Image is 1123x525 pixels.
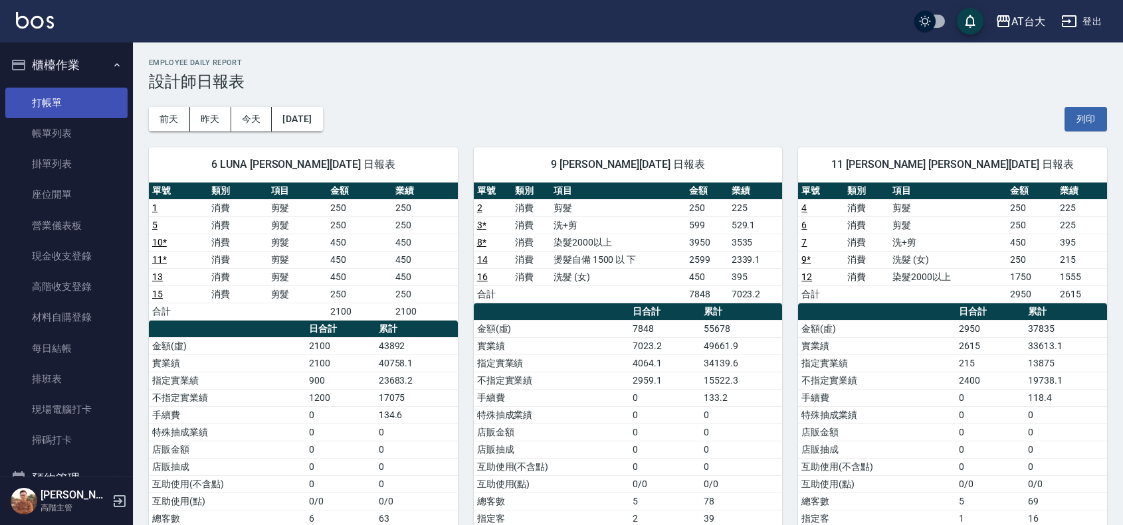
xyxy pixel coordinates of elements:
td: 消費 [208,234,267,251]
td: 2599 [686,251,728,268]
td: 450 [392,251,457,268]
td: 金額(虛) [149,337,306,354]
td: 不指定實業績 [149,389,306,406]
td: 37835 [1025,320,1107,337]
td: 3950 [686,234,728,251]
td: 消費 [844,251,890,268]
td: 消費 [512,199,550,216]
table: a dense table [798,183,1107,303]
td: 2100 [392,303,457,320]
td: 0 [700,406,782,423]
a: 15 [152,289,163,299]
td: 0 [956,406,1025,423]
td: 118.4 [1025,389,1107,406]
td: 225 [728,199,783,216]
td: 消費 [208,216,267,234]
td: 洗+剪 [550,216,686,234]
a: 5 [152,220,157,230]
td: 2950 [956,320,1025,337]
div: AT台大 [1011,13,1045,30]
th: 日合計 [629,303,700,321]
td: 2100 [306,354,375,372]
td: 250 [327,199,392,216]
td: 0 [629,389,700,406]
td: 7023.2 [728,285,783,303]
td: 消費 [208,268,267,285]
td: 0 [956,389,1025,406]
td: 消費 [512,268,550,285]
td: 0 [629,406,700,423]
th: 日合計 [956,303,1025,321]
td: 消費 [844,268,890,285]
a: 營業儀表板 [5,210,128,241]
td: 消費 [844,234,890,251]
th: 日合計 [306,321,375,338]
td: 133.2 [700,389,782,406]
td: 134.6 [375,406,458,423]
td: 0 [700,423,782,441]
td: 1555 [1057,268,1107,285]
th: 類別 [208,183,267,200]
td: 2615 [1057,285,1107,303]
td: 250 [686,199,728,216]
a: 座位開單 [5,179,128,210]
th: 金額 [327,183,392,200]
td: 實業績 [149,354,306,372]
a: 現場電腦打卡 [5,394,128,425]
td: 250 [1007,199,1057,216]
table: a dense table [474,183,783,303]
td: 消費 [208,285,267,303]
td: 225 [1057,216,1107,234]
p: 高階主管 [41,502,108,514]
td: 225 [1057,199,1107,216]
td: 2950 [1007,285,1057,303]
td: 剪髮 [268,285,327,303]
td: 0 [1025,423,1107,441]
button: 前天 [149,107,190,131]
td: 0 [306,441,375,458]
td: 指定實業績 [798,354,955,372]
th: 業績 [392,183,457,200]
td: 0 [375,441,458,458]
th: 類別 [844,183,890,200]
button: 櫃檯作業 [5,48,128,82]
th: 項目 [889,183,1006,200]
td: 34139.6 [700,354,782,372]
td: 剪髮 [889,199,1006,216]
td: 0/0 [1025,475,1107,492]
td: 599 [686,216,728,234]
img: Logo [16,12,54,29]
td: 0 [700,441,782,458]
td: 互助使用(不含點) [149,475,306,492]
span: 11 [PERSON_NAME] [PERSON_NAME][DATE] 日報表 [814,158,1091,171]
h5: [PERSON_NAME] [41,488,108,502]
td: 78 [700,492,782,510]
td: 手續費 [474,389,630,406]
td: 合計 [149,303,208,320]
td: 洗+剪 [889,234,1006,251]
td: 店販抽成 [474,441,630,458]
td: 互助使用(點) [149,492,306,510]
td: 0 [306,423,375,441]
td: 特殊抽成業績 [474,406,630,423]
a: 6 [801,220,807,230]
a: 14 [477,254,488,265]
a: 現金收支登錄 [5,241,128,271]
td: 手續費 [149,406,306,423]
button: 登出 [1056,9,1107,34]
td: 互助使用(點) [798,475,955,492]
th: 單號 [474,183,512,200]
td: 不指定實業績 [474,372,630,389]
td: 剪髮 [889,216,1006,234]
td: 2100 [306,337,375,354]
td: 450 [1007,234,1057,251]
th: 累計 [375,321,458,338]
button: AT台大 [990,8,1051,35]
td: 0 [1025,441,1107,458]
td: 0 [1025,458,1107,475]
td: 實業績 [798,337,955,354]
td: 250 [392,285,457,303]
a: 帳單列表 [5,118,128,149]
td: 0 [700,458,782,475]
td: 33613.1 [1025,337,1107,354]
